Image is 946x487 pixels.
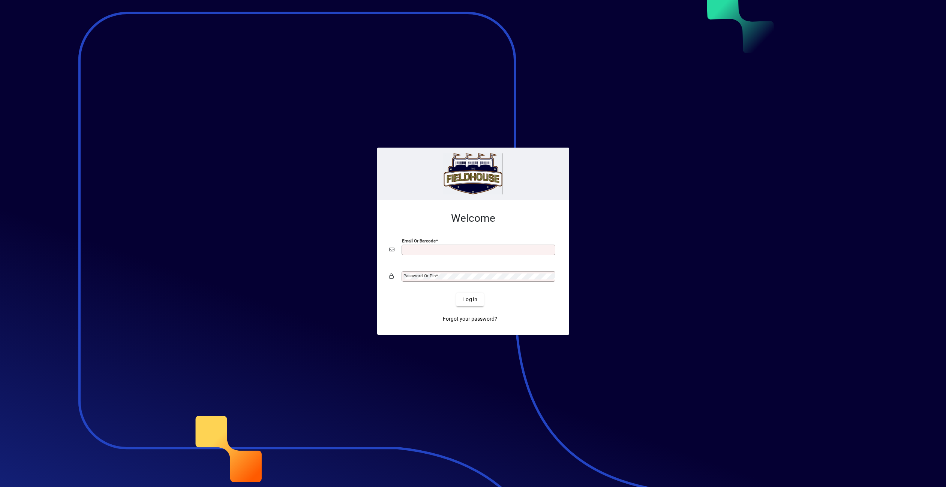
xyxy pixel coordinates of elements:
button: Login [456,293,484,306]
span: Forgot your password? [443,315,497,323]
h2: Welcome [389,212,557,225]
mat-label: Password or Pin [403,273,436,278]
mat-label: Email or Barcode [402,238,436,243]
span: Login [462,296,478,303]
a: Forgot your password? [440,312,500,326]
